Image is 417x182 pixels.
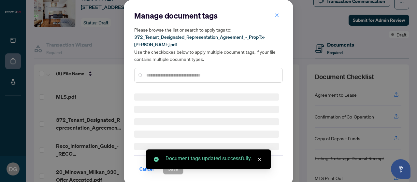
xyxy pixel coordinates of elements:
span: close [257,157,262,162]
button: Open asap [391,159,410,179]
span: Cancel [139,164,154,174]
span: close [275,13,279,18]
a: Close [256,156,263,163]
span: check-circle [154,157,159,162]
span: 372_Tenant_Designated_Representation_Agreement_-_PropTx-[PERSON_NAME].pdf [134,34,265,48]
button: Cancel [134,163,159,175]
h5: Please browse the list or search to apply tags to: Use the checkboxes below to apply multiple doc... [134,26,283,63]
div: Document tags updated successfully. [165,155,263,162]
h2: Manage document tags [134,10,283,21]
